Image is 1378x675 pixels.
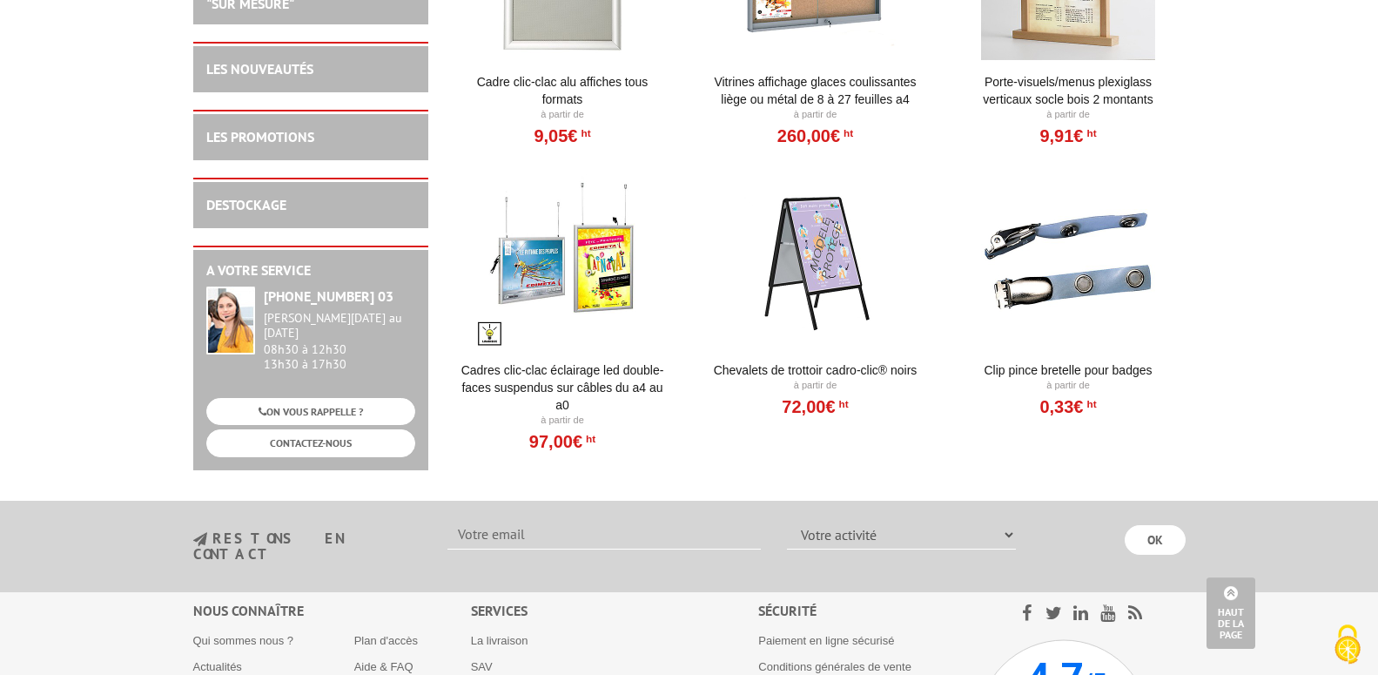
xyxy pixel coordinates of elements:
a: 0,33€HT [1039,402,1096,412]
a: Plan d'accès [354,634,418,647]
a: SAV [471,660,493,673]
div: 08h30 à 12h30 13h30 à 17h30 [264,311,415,371]
input: Votre email [447,520,761,550]
a: La livraison [471,634,528,647]
p: À partir de [708,108,923,122]
a: 97,00€HT [529,436,595,447]
p: À partir de [455,108,670,122]
a: Vitrines affichage glaces coulissantes liège ou métal de 8 à 27 feuilles A4 [708,73,923,108]
a: Paiement en ligne sécurisé [758,634,894,647]
p: À partir de [961,108,1176,122]
div: Nous connaître [193,601,471,621]
button: Cookies (fenêtre modale) [1317,616,1378,675]
img: Cookies (fenêtre modale) [1326,623,1369,666]
sup: HT [1083,127,1096,139]
a: ON VOUS RAPPELLE ? [206,398,415,425]
sup: HT [1083,398,1096,410]
a: Clip Pince bretelle pour badges [961,361,1176,379]
h3: restons en contact [193,531,422,562]
a: Aide & FAQ [354,660,413,673]
input: OK [1125,525,1186,555]
a: Conditions générales de vente [758,660,911,673]
a: CONTACTEZ-NOUS [206,429,415,456]
a: 9,91€HT [1039,131,1096,141]
a: 9,05€HT [534,131,590,141]
img: widget-service.jpg [206,287,255,354]
a: Cadre Clic-Clac Alu affiches tous formats [455,73,670,108]
img: newsletter.jpg [193,532,207,547]
div: Services [471,601,759,621]
sup: HT [577,127,590,139]
a: DESTOCKAGE [206,196,286,213]
p: À partir de [961,379,1176,393]
strong: [PHONE_NUMBER] 03 [264,287,393,305]
a: Actualités [193,660,242,673]
a: 72,00€HT [782,402,848,412]
sup: HT [836,398,849,410]
a: Haut de la page [1207,577,1255,649]
sup: HT [840,127,853,139]
h2: A votre service [206,263,415,279]
a: 260,00€HT [777,131,853,141]
a: LES NOUVEAUTÉS [206,60,313,78]
p: À partir de [708,379,923,393]
div: [PERSON_NAME][DATE] au [DATE] [264,311,415,341]
a: LES PROMOTIONS [206,128,314,145]
p: À partir de [455,414,670,428]
a: Porte-Visuels/Menus Plexiglass Verticaux Socle Bois 2 Montants [961,73,1176,108]
a: Chevalets de trottoir Cadro-Clic® Noirs [708,361,923,379]
a: Qui sommes nous ? [193,634,294,647]
a: Cadres clic-clac éclairage LED double-faces suspendus sur câbles du A4 au A0 [455,361,670,414]
sup: HT [582,433,595,445]
div: Sécurité [758,601,977,621]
